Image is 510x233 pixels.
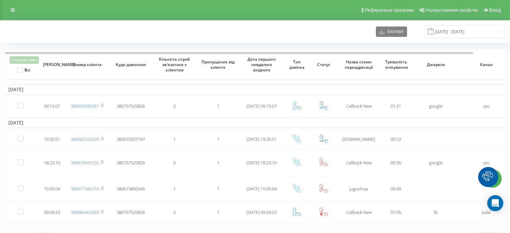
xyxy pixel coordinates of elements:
span: Реферальна програма [365,7,414,13]
button: Експорт [376,26,407,37]
span: 380737525826 [117,103,145,109]
span: Назва схеми переадресації [342,59,376,70]
span: Пропущених від клієнта [202,59,235,70]
td: 19:35:51 [39,129,65,149]
span: Тривалість очікування [385,59,406,70]
span: Вихід [489,7,501,13]
span: 1 [217,160,219,166]
span: Статус [315,62,333,67]
span: [DATE] 09:15:07 [246,103,277,109]
a: 380985463069 [71,209,99,215]
span: [DATE] 18:23:10 [246,160,277,166]
a: 380682243626 [71,136,99,142]
td: 01:21 [381,96,411,116]
span: Кількість спроб зв'язатися з клієнтом [158,57,191,72]
a: 380953430061 [71,103,99,109]
td: Сallback New [337,96,381,116]
span: 2 [173,209,176,215]
span: Канал [467,62,506,67]
td: 01:05 [381,202,411,223]
span: Куди дзвонили [114,62,148,67]
span: Експорт [384,29,404,34]
td: 09:04:23 [39,202,65,223]
a: 380679645335 [71,160,99,166]
span: [DATE] 15:05:04 [246,186,277,192]
td: jugoshop [337,176,381,201]
span: 1 [217,136,219,142]
span: 1 [173,186,176,192]
span: Номер клієнта [71,62,104,67]
span: 380737525826 [117,209,145,215]
td: 18:23:10 [39,151,65,175]
td: 15:05:04 [39,176,65,201]
span: 0 [173,103,176,109]
span: 1 [217,103,219,109]
td: 00:49 [381,176,411,201]
span: 1 [217,186,219,192]
td: 00:12 [381,129,411,149]
td: [DOMAIN_NAME] [337,129,381,149]
td: 09:15:07 [39,96,65,116]
span: Налаштування профілю [426,7,478,13]
td: fb [411,202,461,223]
span: Дата першого невдалого вхідного [245,57,278,72]
span: 1 [173,136,176,142]
span: Джерело [416,62,456,67]
td: Сallback New [337,151,381,175]
td: Сallback New [337,202,381,223]
span: 380673800545 [117,186,145,192]
span: Тип дзвінка [288,59,306,70]
span: 380675507747 [117,136,145,142]
span: [PERSON_NAME] [43,62,61,67]
td: google [411,96,461,116]
span: 0 [173,160,176,166]
div: Open Intercom Messenger [487,195,503,211]
a: 380671585754 [71,186,99,192]
span: 380737525826 [117,160,145,166]
td: 00:35 [381,151,411,175]
span: [DATE] 09:04:23 [246,209,277,215]
span: [DATE] 19:35:51 [246,136,277,142]
span: 1 [217,209,219,215]
td: google [411,151,461,175]
label: Всі [17,67,30,73]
